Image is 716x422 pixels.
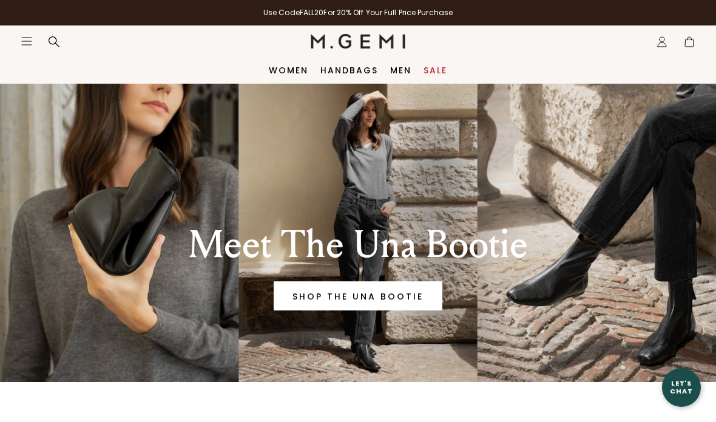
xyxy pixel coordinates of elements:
[390,65,411,75] a: Men
[269,65,308,75] a: Women
[21,35,33,47] button: Open site menu
[300,7,324,18] strong: FALL20
[662,380,701,395] div: Let's Chat
[424,65,447,75] a: Sale
[311,34,406,49] img: M.Gemi
[320,65,378,75] a: Handbags
[274,281,442,310] a: Banner primary button
[133,223,583,267] div: Meet The Una Bootie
